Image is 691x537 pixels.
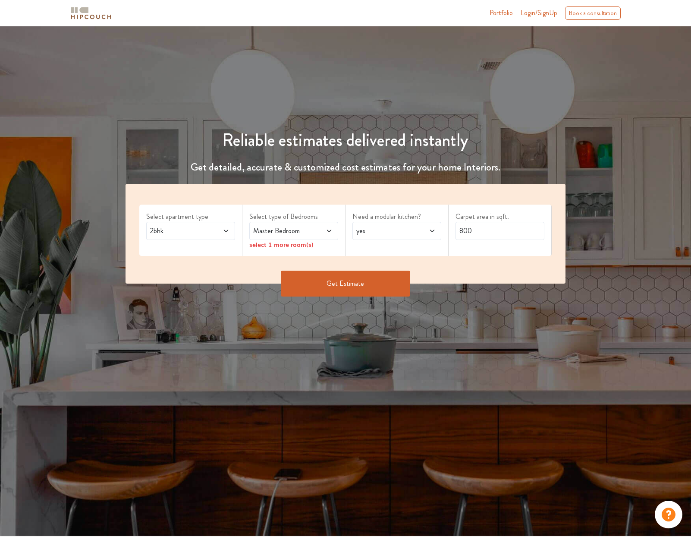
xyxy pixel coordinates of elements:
img: logo-horizontal.svg [69,6,113,21]
span: 2bhk [148,226,209,236]
label: Select type of Bedrooms [249,212,338,222]
span: Master Bedroom [251,226,312,236]
div: select 1 more room(s) [249,240,338,249]
a: Portfolio [490,8,513,18]
label: Need a modular kitchen? [352,212,441,222]
span: yes [355,226,415,236]
h4: Get detailed, accurate & customized cost estimates for your home Interiors. [120,161,571,174]
input: Enter area sqft [455,222,544,240]
label: Carpet area in sqft. [455,212,544,222]
div: Book a consultation [565,6,621,20]
label: Select apartment type [146,212,235,222]
button: Get Estimate [281,271,410,297]
span: Login/SignUp [521,8,557,18]
h1: Reliable estimates delivered instantly [120,130,571,151]
span: logo-horizontal.svg [69,3,113,23]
